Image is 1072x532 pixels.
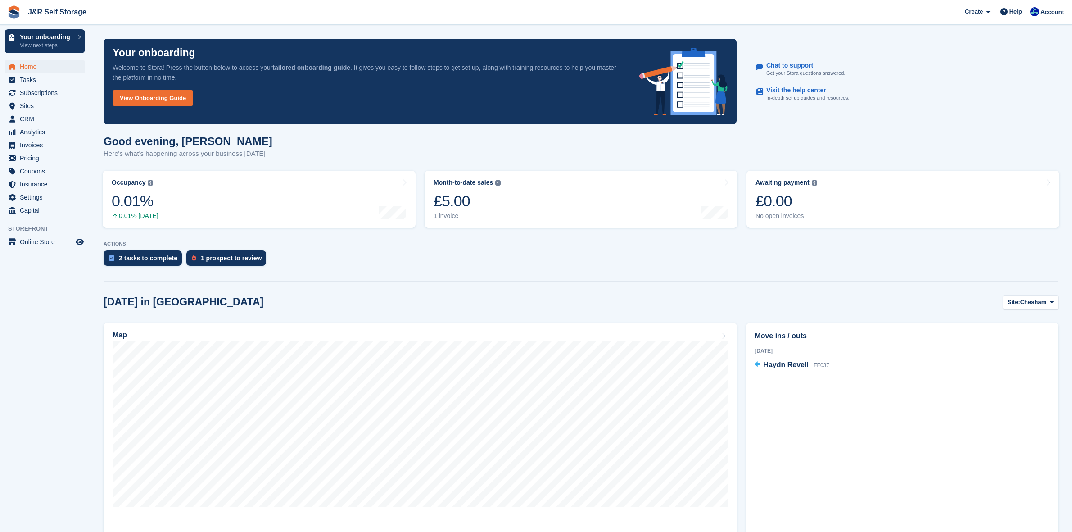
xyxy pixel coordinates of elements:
[1008,298,1020,307] span: Site:
[20,100,74,112] span: Sites
[755,347,1050,355] div: [DATE]
[5,100,85,112] a: menu
[104,241,1058,247] p: ACTIONS
[5,178,85,191] a: menu
[113,63,625,82] p: Welcome to Stora! Press the button below to access your . It gives you easy to follow steps to ge...
[5,152,85,164] a: menu
[755,192,817,210] div: £0.00
[5,236,85,248] a: menu
[763,361,808,368] span: Haydn Revell
[104,296,263,308] h2: [DATE] in [GEOGRAPHIC_DATA]
[766,62,838,69] p: Chat to support
[20,139,74,151] span: Invoices
[186,250,271,270] a: 1 prospect to review
[201,255,262,262] div: 1 prospect to review
[20,236,74,248] span: Online Store
[812,180,817,186] img: icon-info-grey-7440780725fd019a000dd9b08b2336e03edf1995a4989e88bcd33f0948082b44.svg
[5,113,85,125] a: menu
[20,73,74,86] span: Tasks
[814,362,829,368] span: FF037
[20,34,73,40] p: Your onboarding
[5,73,85,86] a: menu
[756,57,1050,82] a: Chat to support Get your Stora questions answered.
[766,94,850,102] p: In-depth set up guides and resources.
[20,191,74,204] span: Settings
[113,48,195,58] p: Your onboarding
[434,179,493,186] div: Month-to-date sales
[5,126,85,138] a: menu
[113,90,193,106] a: View Onboarding Guide
[766,86,842,94] p: Visit the help center
[148,180,153,186] img: icon-info-grey-7440780725fd019a000dd9b08b2336e03edf1995a4989e88bcd33f0948082b44.svg
[5,86,85,99] a: menu
[20,126,74,138] span: Analytics
[965,7,983,16] span: Create
[434,212,501,220] div: 1 invoice
[20,178,74,191] span: Insurance
[8,224,90,233] span: Storefront
[104,149,272,159] p: Here's what's happening across your business [DATE]
[192,255,196,261] img: prospect-51fa495bee0391a8d652442698ab0144808aea92771e9ea1ae160a38d050c398.svg
[20,113,74,125] span: CRM
[495,180,501,186] img: icon-info-grey-7440780725fd019a000dd9b08b2336e03edf1995a4989e88bcd33f0948082b44.svg
[7,5,21,19] img: stora-icon-8386f47178a22dfd0bd8f6a31ec36ba5ce8667c1dd55bd0f319d3a0aa187defe.svg
[20,204,74,217] span: Capital
[104,135,272,147] h1: Good evening, [PERSON_NAME]
[766,69,845,77] p: Get your Stora questions answered.
[109,255,114,261] img: task-75834270c22a3079a89374b754ae025e5fb1db73e45f91037f5363f120a921f8.svg
[755,212,817,220] div: No open invoices
[5,139,85,151] a: menu
[20,152,74,164] span: Pricing
[119,255,177,262] div: 2 tasks to complete
[1020,298,1047,307] span: Chesham
[24,5,90,19] a: J&R Self Storage
[1040,8,1064,17] span: Account
[74,236,85,247] a: Preview store
[113,331,127,339] h2: Map
[5,165,85,177] a: menu
[1030,7,1039,16] img: Steve Revell
[112,212,158,220] div: 0.01% [DATE]
[639,48,728,115] img: onboarding-info-6c161a55d2c0e0a8cae90662b2fe09162a5109e8cc188191df67fb4f79e88e88.svg
[425,171,737,228] a: Month-to-date sales £5.00 1 invoice
[1009,7,1022,16] span: Help
[20,86,74,99] span: Subscriptions
[755,359,829,371] a: Haydn Revell FF037
[20,60,74,73] span: Home
[103,171,416,228] a: Occupancy 0.01% 0.01% [DATE]
[5,191,85,204] a: menu
[104,250,186,270] a: 2 tasks to complete
[746,171,1059,228] a: Awaiting payment £0.00 No open invoices
[434,192,501,210] div: £5.00
[112,192,158,210] div: 0.01%
[756,82,1050,106] a: Visit the help center In-depth set up guides and resources.
[755,179,810,186] div: Awaiting payment
[112,179,145,186] div: Occupancy
[20,165,74,177] span: Coupons
[272,64,350,71] strong: tailored onboarding guide
[5,204,85,217] a: menu
[5,60,85,73] a: menu
[1003,295,1058,310] button: Site: Chesham
[755,331,1050,341] h2: Move ins / outs
[20,41,73,50] p: View next steps
[5,29,85,53] a: Your onboarding View next steps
